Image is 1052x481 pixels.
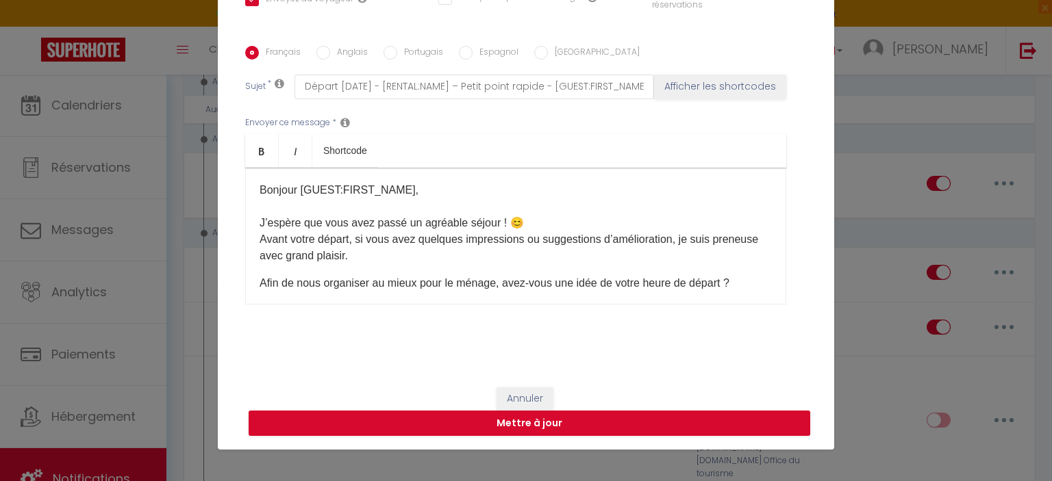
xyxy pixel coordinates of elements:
label: Espagnol [473,46,518,61]
label: Anglais [330,46,368,61]
button: Afficher les shortcodes [654,75,786,99]
button: Ouvrir le widget de chat LiveChat [11,5,52,47]
a: Italic [279,134,312,167]
label: Sujet [245,80,266,94]
button: Mettre à jour [249,411,810,437]
button: Annuler [497,387,553,411]
p: Afin de nous organiser au mieux pour le ménage, avez-vous une idée de votre heure de départ ? [260,275,772,291]
p: Bonjour [GUEST:FIRST_NAME], J’espère que vous avez passé un agréable séjour ! 😊 Avant votre dépar... [260,182,772,264]
label: [GEOGRAPHIC_DATA] [548,46,640,61]
label: Français [259,46,301,61]
a: Shortcode [312,134,378,167]
label: Portugais [397,46,443,61]
i: Subject [275,78,284,89]
p: Petite chose avant de partir : [260,302,772,319]
a: Bold [245,134,279,167]
label: Envoyer ce message [245,116,330,129]
i: Message [340,117,350,128]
